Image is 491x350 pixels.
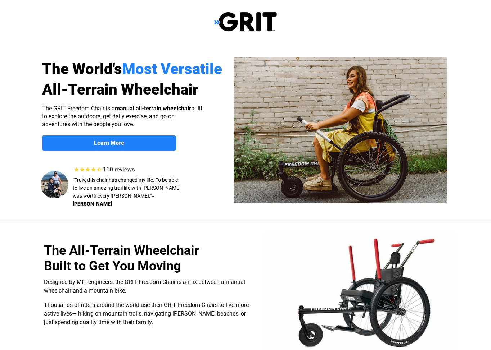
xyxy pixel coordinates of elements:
[42,60,122,78] span: The World's
[44,243,199,273] span: The All-Terrain Wheelchair Built to Get You Moving
[115,105,191,112] strong: manual all-terrain wheelchair
[42,105,202,128] span: The GRIT Freedom Chair is a built to explore the outdoors, get daily exercise, and go on adventur...
[44,278,245,294] span: Designed by MIT engineers, the GRIT Freedom Chair is a mix between a manual wheelchair and a moun...
[42,80,198,98] span: All-Terrain Wheelchair
[73,177,181,199] span: “Truly, this chair has changed my life. To be able to live an amazing trail life with [PERSON_NAM...
[94,139,124,146] strong: Learn More
[44,301,249,326] span: Thousands of riders around the world use their GRIT Freedom Chairs to live more active lives— hik...
[122,60,222,78] span: Most Versatile
[42,135,176,151] a: Learn More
